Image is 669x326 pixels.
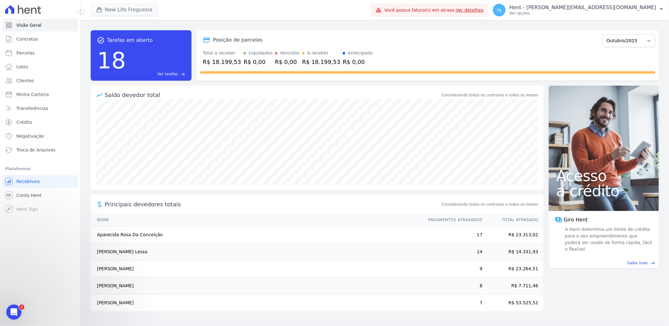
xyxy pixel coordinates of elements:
[627,260,648,266] span: Saiba mais
[16,36,38,42] span: Contratos
[3,102,78,115] a: Transferências
[3,74,78,87] a: Clientes
[105,200,441,209] span: Principais devedores totais
[16,178,40,185] span: Recebíveis
[16,133,44,139] span: Negativação
[3,88,78,101] a: Minha Carteira
[456,8,484,13] a: Ver detalhes
[203,58,241,66] div: R$ 18.199,53
[16,91,49,98] span: Minha Carteira
[384,7,483,14] span: Você possui fatura(s) em atraso.
[564,216,588,224] span: Giro Hent
[483,295,543,312] td: R$ 53.525,52
[243,58,272,66] div: R$ 0,00
[556,168,651,183] span: Acesso
[16,105,48,112] span: Transferências
[105,91,441,99] div: Saldo devedor total
[343,58,373,66] div: R$ 0,00
[16,192,41,198] span: Conta Hent
[422,277,483,295] td: 8
[19,305,24,310] span: 2
[16,77,34,84] span: Clientes
[422,214,483,226] th: Pagamentos Atrasados
[16,22,42,28] span: Visão Geral
[3,144,78,156] a: Troca de Arquivos
[552,260,655,266] a: Saiba mais east
[97,44,126,77] div: 18
[91,4,158,16] button: New Life Freguesia
[302,58,340,66] div: R$ 18.199,53
[483,243,543,260] td: R$ 14.331,93
[488,1,669,19] button: Hj Hent - [PERSON_NAME][EMAIL_ADDRESS][DOMAIN_NAME] Ver opções
[16,50,35,56] span: Parcelas
[91,214,422,226] th: Nome
[16,119,32,125] span: Crédito
[91,277,422,295] td: [PERSON_NAME]
[5,165,75,173] div: Plataformas
[509,11,656,16] p: Ver opções
[3,60,78,73] a: Lotes
[91,243,422,260] td: [PERSON_NAME] Lessa
[422,260,483,277] td: 9
[3,175,78,188] a: Recebíveis
[91,226,422,243] td: Aparecida Rosa Da Conceição
[483,214,543,226] th: Total Atrasado
[16,147,55,153] span: Troca de Arquivos
[3,189,78,202] a: Conta Hent
[97,37,105,44] span: task_alt
[157,71,178,77] span: Ver tarefas
[91,260,422,277] td: [PERSON_NAME]
[91,295,422,312] td: [PERSON_NAME]
[3,33,78,45] a: Contratos
[483,226,543,243] td: R$ 23.313,02
[3,47,78,59] a: Parcelas
[280,50,300,56] div: Vencidos
[509,4,656,11] p: Hent - [PERSON_NAME][EMAIL_ADDRESS][DOMAIN_NAME]
[6,305,21,320] iframe: Intercom live chat
[442,92,538,98] div: Considerando todos os contratos e todos os meses
[3,130,78,142] a: Negativação
[483,277,543,295] td: R$ 7.711,46
[3,116,78,129] a: Crédito
[16,64,28,70] span: Lotes
[203,50,241,56] div: Total a receber
[275,58,300,66] div: R$ 0,00
[483,260,543,277] td: R$ 23.264,51
[249,50,272,56] div: Liquidados
[307,50,329,56] div: A receber
[3,19,78,31] a: Visão Geral
[497,8,501,12] span: Hj
[442,202,538,207] span: Considerando todos os contratos e todos os meses
[348,50,373,56] div: Antecipado
[422,226,483,243] td: 17
[564,226,653,253] span: A Hent determina um limite de crédito para o seu empreendimento que poderá ser usado de forma ráp...
[422,295,483,312] td: 7
[180,72,185,77] span: east
[422,243,483,260] td: 14
[107,37,153,44] span: Tarefas em aberto
[650,261,655,266] span: east
[213,36,263,44] div: Posição de parcelas
[556,183,651,198] span: a crédito
[129,71,185,77] a: Ver tarefas east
